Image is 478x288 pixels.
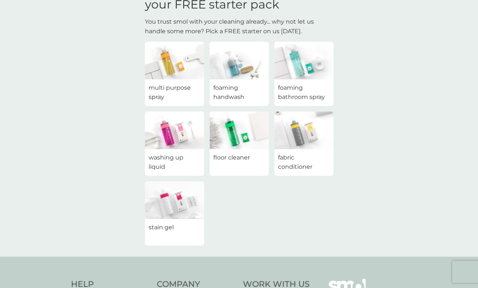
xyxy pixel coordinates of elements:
[149,83,200,102] span: multi purpose spray
[278,83,330,102] span: foaming bathroom spray
[213,83,265,102] span: foaming handwash
[145,17,333,36] p: You trust smol with your cleaning already... why not let us handle some more? Pick a FREE starter...
[278,153,330,172] span: fabric conditioner
[149,153,200,172] span: washing up liquid
[213,153,250,162] span: floor cleaner
[149,223,174,232] span: stain gel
